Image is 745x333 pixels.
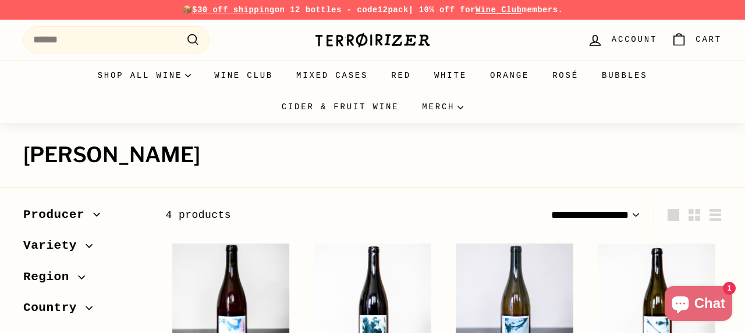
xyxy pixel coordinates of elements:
[590,60,659,91] a: Bubbles
[23,144,722,167] h1: [PERSON_NAME]
[696,33,722,46] span: Cart
[379,60,423,91] a: Red
[23,205,93,225] span: Producer
[661,286,736,324] inbox-online-store-chat: Shopify online store chat
[23,267,78,287] span: Region
[23,3,722,16] p: 📦 on 12 bottles - code | 10% off for members.
[478,60,541,91] a: Orange
[203,60,285,91] a: Wine Club
[23,233,147,264] button: Variety
[23,298,86,318] span: Country
[165,207,444,224] div: 4 products
[580,23,664,57] a: Account
[378,5,409,15] strong: 12pack
[23,236,86,256] span: Variety
[270,91,411,123] a: Cider & Fruit Wine
[192,5,275,15] span: $30 off shipping
[612,33,657,46] span: Account
[23,264,147,296] button: Region
[23,202,147,234] button: Producer
[423,60,478,91] a: White
[410,91,475,123] summary: Merch
[541,60,590,91] a: Rosé
[476,5,522,15] a: Wine Club
[285,60,379,91] a: Mixed Cases
[664,23,729,57] a: Cart
[86,60,203,91] summary: Shop all wine
[23,295,147,327] button: Country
